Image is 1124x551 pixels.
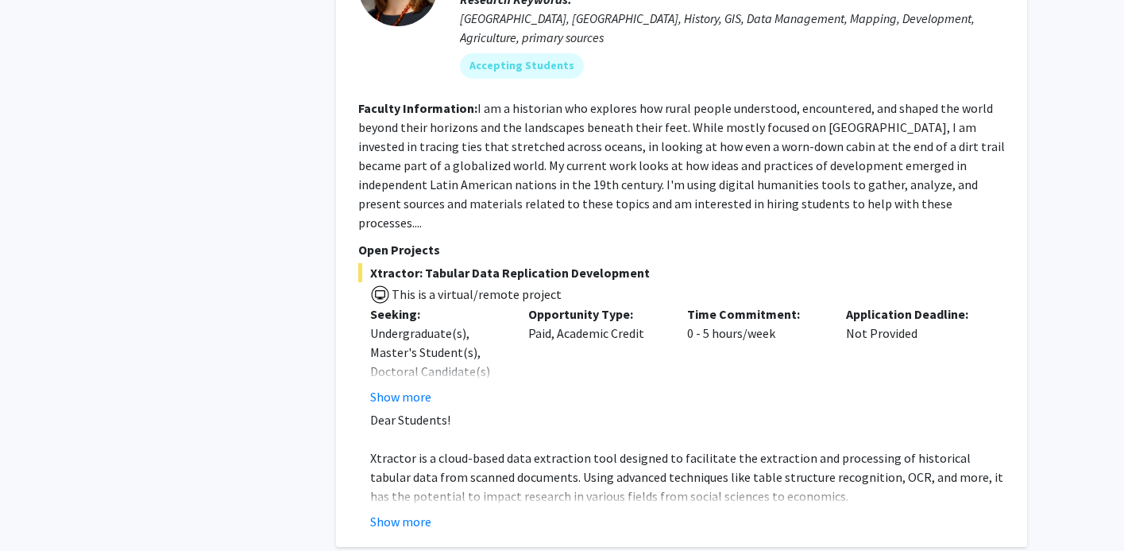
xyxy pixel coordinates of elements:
p: Time Commitment: [687,305,822,324]
p: Open Projects [358,240,1005,259]
div: 0 - 5 hours/week [675,305,834,406]
fg-read-more: I am a historian who explores how rural people understood, encountered, and shaped the world beyo... [358,100,1005,231]
iframe: Chat [12,479,68,539]
span: Xtractor is a cloud-based data extraction tool designed to facilitate the extraction and processi... [370,450,1003,504]
p: Seeking: [370,305,505,324]
div: Undergraduate(s), Master's Student(s), Doctoral Candidate(s) (PhD, MD, DMD, PharmD, etc.) [370,324,505,419]
b: Faculty Information: [358,100,477,116]
p: Opportunity Type: [528,305,663,324]
button: Show more [370,387,431,406]
p: Application Deadline: [846,305,981,324]
button: Show more [370,512,431,531]
span: Xtractor: Tabular Data Replication Development [358,263,1005,282]
div: Not Provided [834,305,993,406]
mat-chip: Accepting Students [460,53,584,79]
span: This is a virtual/remote project [390,286,562,302]
div: Paid, Academic Credit [516,305,675,406]
div: [GEOGRAPHIC_DATA], [GEOGRAPHIC_DATA], History, GIS, Data Management, Mapping, Development, Agricu... [460,9,1005,47]
span: Dear Students! [370,412,450,428]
